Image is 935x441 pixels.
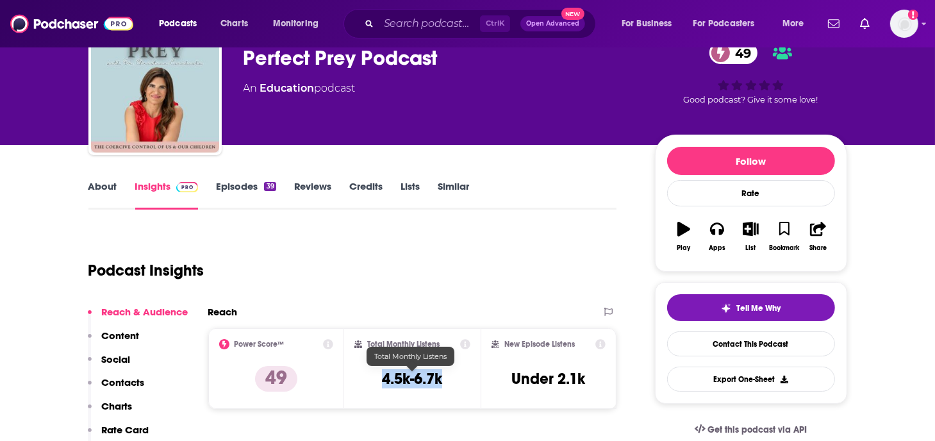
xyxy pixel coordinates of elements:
[88,180,117,210] a: About
[667,147,835,175] button: Follow
[700,213,734,260] button: Apps
[677,244,690,252] div: Play
[693,15,755,33] span: For Podcasters
[823,13,845,35] a: Show notifications dropdown
[382,369,442,388] h3: 4.5k-6.7k
[264,13,335,34] button: open menu
[667,294,835,321] button: tell me why sparkleTell Me Why
[890,10,918,38] img: User Profile
[667,180,835,206] div: Rate
[684,95,818,104] span: Good podcast? Give it some love!
[655,33,847,113] div: 49Good podcast? Give it some love!
[255,366,297,392] p: 49
[102,400,133,412] p: Charts
[159,15,197,33] span: Podcasts
[480,15,510,32] span: Ctrl K
[768,213,801,260] button: Bookmark
[176,182,199,192] img: Podchaser Pro
[244,81,356,96] div: An podcast
[273,15,319,33] span: Monitoring
[150,13,213,34] button: open menu
[801,213,834,260] button: Share
[379,13,480,34] input: Search podcasts, credits, & more...
[91,24,219,153] img: Perfect Prey Podcast
[512,369,586,388] h3: Under 2.1k
[685,13,774,34] button: open menu
[374,352,447,361] span: Total Monthly Listens
[855,13,875,35] a: Show notifications dropdown
[294,180,331,210] a: Reviews
[721,303,731,313] img: tell me why sparkle
[88,306,188,329] button: Reach & Audience
[102,424,149,436] p: Rate Card
[613,13,688,34] button: open menu
[88,261,204,280] h1: Podcast Insights
[622,15,672,33] span: For Business
[774,13,820,34] button: open menu
[438,180,469,210] a: Similar
[782,15,804,33] span: More
[709,42,757,64] a: 49
[746,244,756,252] div: List
[88,329,140,353] button: Content
[401,180,420,210] a: Lists
[260,82,315,94] a: Education
[667,367,835,392] button: Export One-Sheet
[707,424,807,435] span: Get this podcast via API
[722,42,757,64] span: 49
[667,331,835,356] a: Contact This Podcast
[10,12,133,36] img: Podchaser - Follow, Share and Rate Podcasts
[208,306,238,318] h2: Reach
[216,180,276,210] a: Episodes39
[220,15,248,33] span: Charts
[102,376,145,388] p: Contacts
[356,9,608,38] div: Search podcasts, credits, & more...
[890,10,918,38] span: Logged in as TaraKennedy
[526,21,579,27] span: Open Advanced
[809,244,827,252] div: Share
[349,180,383,210] a: Credits
[667,213,700,260] button: Play
[235,340,285,349] h2: Power Score™
[88,400,133,424] button: Charts
[88,376,145,400] button: Contacts
[520,16,585,31] button: Open AdvancedNew
[264,182,276,191] div: 39
[102,329,140,342] p: Content
[212,13,256,34] a: Charts
[367,340,440,349] h2: Total Monthly Listens
[561,8,584,20] span: New
[908,10,918,20] svg: Add a profile image
[102,306,188,318] p: Reach & Audience
[890,10,918,38] button: Show profile menu
[709,244,725,252] div: Apps
[135,180,199,210] a: InsightsPodchaser Pro
[504,340,575,349] h2: New Episode Listens
[102,353,131,365] p: Social
[736,303,781,313] span: Tell Me Why
[769,244,799,252] div: Bookmark
[88,353,131,377] button: Social
[734,213,767,260] button: List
